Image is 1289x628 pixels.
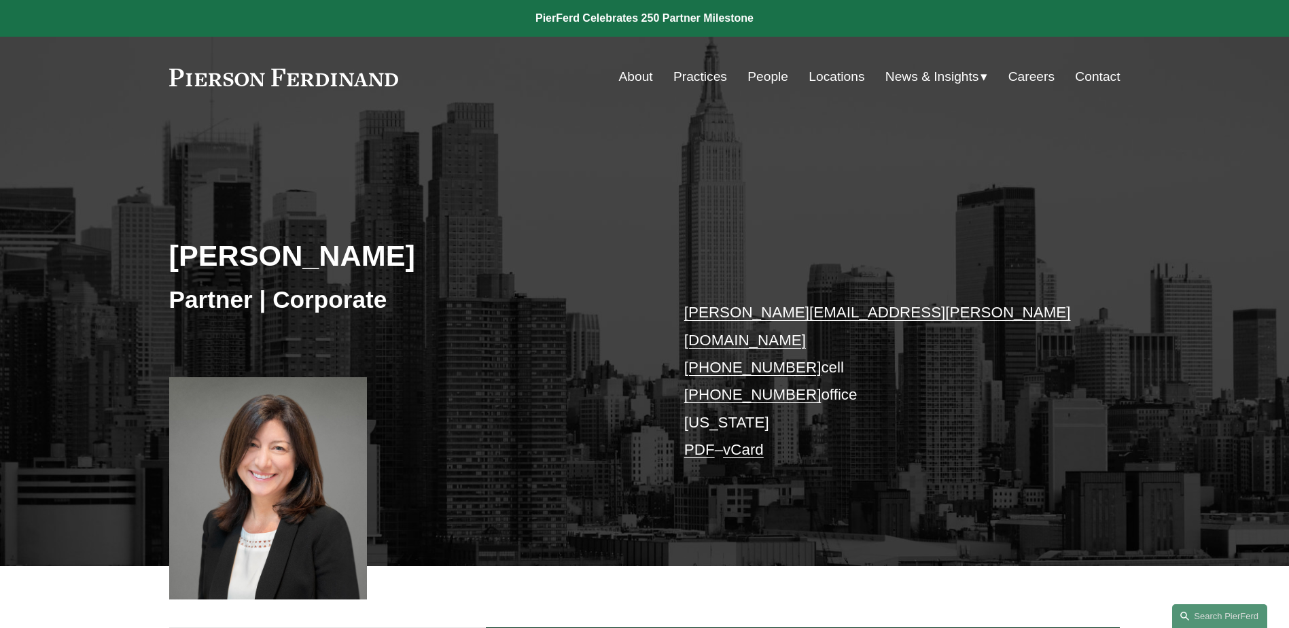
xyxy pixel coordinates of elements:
a: vCard [723,441,764,458]
a: PDF [684,441,715,458]
a: Contact [1075,64,1120,90]
a: People [747,64,788,90]
a: [PERSON_NAME][EMAIL_ADDRESS][PERSON_NAME][DOMAIN_NAME] [684,304,1071,348]
p: cell office [US_STATE] – [684,299,1080,464]
a: folder dropdown [885,64,988,90]
a: [PHONE_NUMBER] [684,359,822,376]
span: News & Insights [885,65,979,89]
a: Careers [1008,64,1055,90]
a: Practices [673,64,727,90]
a: About [619,64,653,90]
a: Locations [809,64,864,90]
a: [PHONE_NUMBER] [684,386,822,403]
a: Search this site [1172,604,1267,628]
h3: Partner | Corporate [169,285,645,315]
h2: [PERSON_NAME] [169,238,645,273]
